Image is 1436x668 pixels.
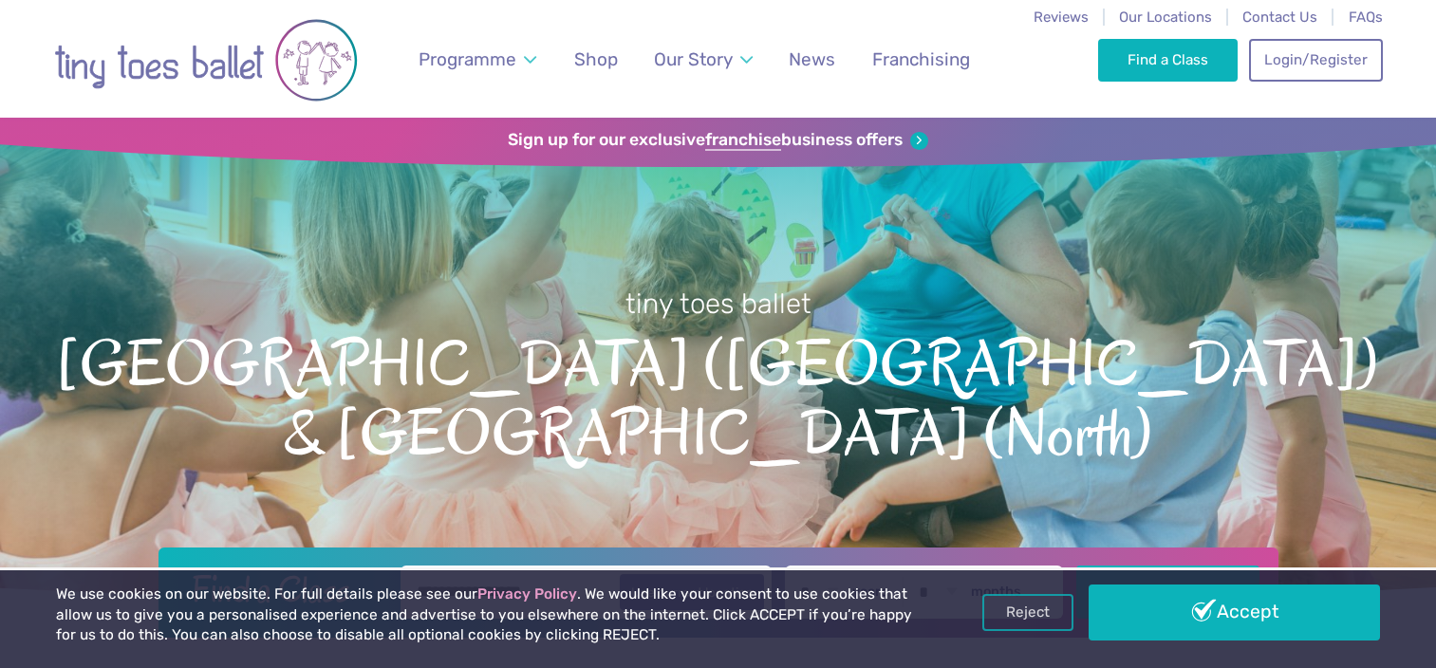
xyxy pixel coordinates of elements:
[1242,9,1317,26] a: Contact Us
[1089,584,1379,640] a: Accept
[1249,39,1382,81] a: Login/Register
[863,37,979,82] a: Franchising
[177,566,387,613] h2: Find a Class
[1034,9,1089,26] a: Reviews
[409,37,545,82] a: Programme
[54,12,358,108] img: tiny toes ballet
[625,288,811,320] small: tiny toes ballet
[1076,566,1259,619] button: Find Classes
[1119,9,1212,26] a: Our Locations
[705,130,781,151] strong: franchise
[872,48,970,70] span: Franchising
[33,323,1403,470] span: [GEOGRAPHIC_DATA] ([GEOGRAPHIC_DATA]) & [GEOGRAPHIC_DATA] (North)
[419,48,516,70] span: Programme
[654,48,733,70] span: Our Story
[56,584,916,646] p: We use cookies on our website. For full details please see our . We would like your consent to us...
[1098,39,1238,81] a: Find a Class
[1349,9,1383,26] a: FAQs
[789,48,835,70] span: News
[565,37,626,82] a: Shop
[574,48,618,70] span: Shop
[508,130,928,151] a: Sign up for our exclusivefranchisebusiness offers
[644,37,761,82] a: Our Story
[982,594,1073,630] a: Reject
[780,37,845,82] a: News
[477,585,577,603] a: Privacy Policy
